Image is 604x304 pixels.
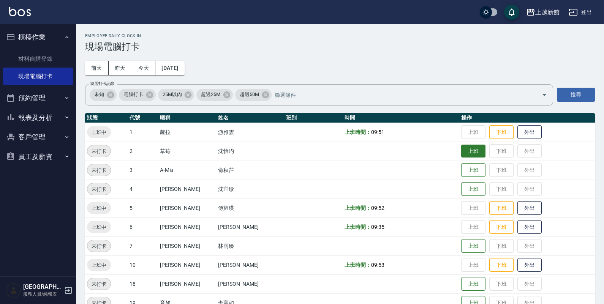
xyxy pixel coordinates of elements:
td: 1 [128,123,158,142]
td: 10 [128,255,158,274]
div: 電腦打卡 [119,89,156,101]
button: 搜尋 [557,88,595,102]
span: 25M以內 [158,91,187,98]
span: 上班中 [87,204,111,212]
td: 游雅雲 [216,123,284,142]
span: 未打卡 [87,185,111,193]
span: 未打卡 [87,242,111,250]
img: Person [6,283,21,298]
td: [PERSON_NAME] [158,236,217,255]
b: 上班時間： [345,262,371,268]
td: 草莓 [158,142,217,161]
button: 下班 [489,125,514,139]
span: 09:52 [371,205,384,211]
button: 上班 [461,239,485,253]
td: 18 [128,274,158,293]
button: 外出 [517,258,542,272]
span: 未打卡 [87,147,111,155]
span: 09:51 [371,129,384,135]
th: 操作 [459,113,595,123]
button: 下班 [489,258,514,272]
th: 班別 [284,113,343,123]
button: 上班 [461,163,485,177]
div: 未知 [90,89,117,101]
button: 下班 [489,220,514,234]
span: 電腦打卡 [119,91,148,98]
b: 上班時間： [345,129,371,135]
td: 俞秋萍 [216,161,284,180]
div: 25M以內 [158,89,194,101]
td: [PERSON_NAME] [158,274,217,293]
td: [PERSON_NAME] [216,274,284,293]
td: 林雨臻 [216,236,284,255]
button: 前天 [85,61,109,75]
td: 沈怡均 [216,142,284,161]
button: 登出 [566,5,595,19]
button: 上班 [461,182,485,196]
button: 預約管理 [3,88,73,108]
span: 未打卡 [87,166,111,174]
input: 篩選條件 [273,88,528,101]
th: 暱稱 [158,113,217,123]
a: 材料自購登錄 [3,50,73,68]
button: 昨天 [109,61,132,75]
td: [PERSON_NAME] [158,198,217,217]
td: A-Mia [158,161,217,180]
h3: 現場電腦打卡 [85,41,595,52]
button: 下班 [489,201,514,215]
button: 上班 [461,145,485,158]
span: 上班中 [87,128,111,136]
label: 篩選打卡記錄 [90,81,114,87]
td: 6 [128,217,158,236]
button: 外出 [517,125,542,139]
td: 沈宜珍 [216,180,284,198]
p: 服務人員/純報表 [23,291,62,298]
th: 姓名 [216,113,284,123]
td: 2 [128,142,158,161]
h2: Employee Daily Clock In [85,33,595,38]
a: 現場電腦打卡 [3,68,73,85]
h5: [GEOGRAPHIC_DATA] [23,283,62,291]
button: 報表及分析 [3,108,73,128]
button: Open [538,89,550,101]
td: 4 [128,180,158,198]
button: save [504,5,519,20]
td: [PERSON_NAME] [158,255,217,274]
td: [PERSON_NAME] [216,217,284,236]
td: [PERSON_NAME] [216,255,284,274]
button: 員工及薪資 [3,147,73,167]
td: [PERSON_NAME] [158,180,217,198]
button: 外出 [517,220,542,234]
td: [PERSON_NAME] [158,217,217,236]
div: 超過50M [235,89,272,101]
span: 超過25M [196,91,225,98]
td: 5 [128,198,158,217]
span: 未知 [90,91,109,98]
span: 上班中 [87,261,111,269]
td: 蘿拉 [158,123,217,142]
td: 7 [128,236,158,255]
span: 09:53 [371,262,384,268]
div: 超過25M [196,89,233,101]
span: 未打卡 [87,280,111,288]
th: 狀態 [85,113,128,123]
td: 傅旌瑛 [216,198,284,217]
span: 09:35 [371,224,384,230]
th: 代號 [128,113,158,123]
button: 今天 [132,61,156,75]
div: 上越新館 [535,8,560,17]
span: 超過50M [235,91,264,98]
b: 上班時間： [345,224,371,230]
b: 上班時間： [345,205,371,211]
span: 上班中 [87,223,111,231]
button: 上越新館 [523,5,563,20]
button: 外出 [517,201,542,215]
button: 櫃檯作業 [3,27,73,47]
th: 時間 [343,113,459,123]
button: [DATE] [155,61,184,75]
button: 客戶管理 [3,127,73,147]
img: Logo [9,7,31,16]
td: 3 [128,161,158,180]
button: 上班 [461,277,485,291]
